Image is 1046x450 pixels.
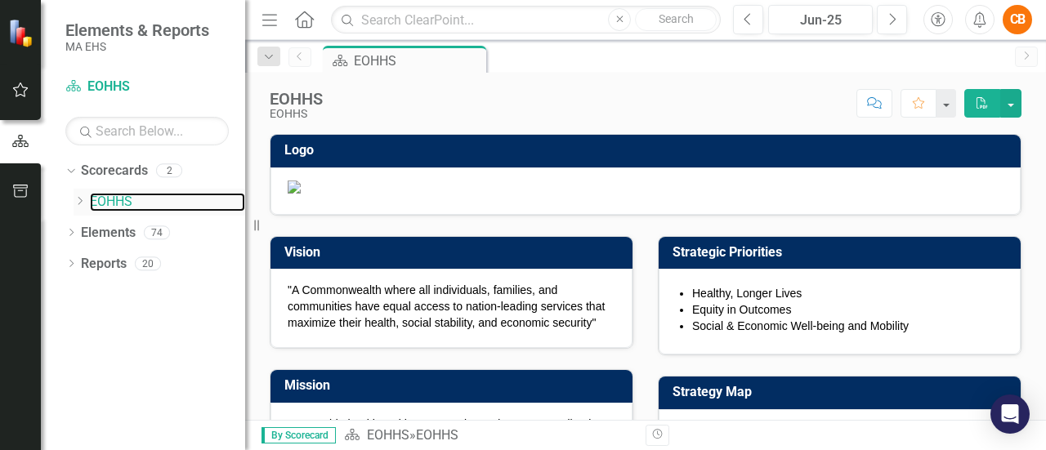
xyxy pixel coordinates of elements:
[354,51,482,71] div: EOHHS
[81,162,148,180] a: Scorecards
[1003,5,1032,34] button: CB
[692,287,802,300] span: Healthy, Longer Lives
[156,164,182,178] div: 2
[284,245,624,260] h3: Vision
[65,40,209,53] small: MA EHS
[344,426,633,445] div: »
[90,193,245,212] a: EOHHS
[81,224,136,243] a: Elements
[81,255,127,274] a: Reports
[331,6,721,34] input: Search ClearPoint...
[270,90,323,108] div: EOHHS
[284,378,624,393] h3: Mission
[673,385,1012,399] h3: Strategy Map
[416,427,458,443] div: EOHHS
[65,78,229,96] a: EOHHS
[692,319,909,332] span: Social & Economic Well-being and Mobility
[692,303,791,316] span: Equity in Outcomes
[270,108,323,120] div: EOHHS
[65,20,209,40] span: Elements & Reports
[288,180,1004,194] img: Document.png
[635,8,717,31] button: Search
[144,225,170,239] div: 74
[65,117,229,145] input: Search Below...
[367,427,409,443] a: EOHHS
[8,19,37,47] img: ClearPoint Strategy
[261,427,336,443] span: By Scorecard
[659,12,694,25] span: Search
[768,5,873,34] button: Jun-25
[284,143,1012,158] h3: Logo
[135,256,161,270] div: 20
[673,245,1012,260] h3: Strategic Priorities
[288,283,605,329] span: "A Commonwealth where all individuals, families, and communities have equal access to nation-lead...
[990,394,1030,434] div: Open Intercom Messenger
[774,11,867,30] div: Jun-25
